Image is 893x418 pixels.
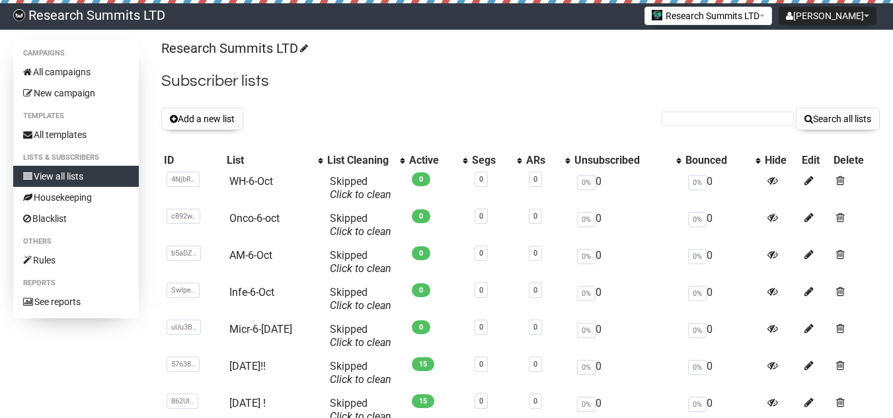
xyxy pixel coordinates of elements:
[330,286,391,312] span: Skipped
[572,244,683,281] td: 0
[533,249,537,258] a: 0
[13,291,139,312] a: See reports
[533,397,537,405] a: 0
[407,151,469,170] th: Active: No sort applied, activate to apply an ascending sort
[765,154,796,167] div: Hide
[479,397,483,405] a: 0
[13,250,139,271] a: Rules
[779,7,876,25] button: [PERSON_NAME]
[224,151,325,170] th: List: No sort applied, activate to apply an ascending sort
[469,151,524,170] th: Segs: No sort applied, activate to apply an ascending sort
[577,323,596,338] span: 0%
[13,108,139,124] li: Templates
[13,275,139,291] li: Reports
[13,166,139,187] a: View all lists
[683,355,761,392] td: 0
[479,249,483,258] a: 0
[330,360,391,386] span: Skipped
[688,249,707,264] span: 0%
[472,154,510,167] div: Segs
[167,320,201,335] span: uUu3B..
[688,323,707,338] span: 0%
[229,323,292,335] a: Micr-6-[DATE]
[13,187,139,208] a: Housekeeping
[524,151,572,170] th: ARs: No sort applied, activate to apply an ascending sort
[572,170,683,207] td: 0
[13,83,139,104] a: New campaign
[572,281,683,318] td: 0
[683,281,761,318] td: 0
[479,323,483,331] a: 0
[572,318,683,355] td: 0
[229,286,274,298] a: Infe-6-Oct
[412,357,434,371] span: 15
[533,175,537,184] a: 0
[13,9,25,21] img: bccbfd5974049ef095ce3c15df0eef5a
[799,151,831,170] th: Edit: No sort applied, sorting is disabled
[167,246,201,261] span: b5aDZ..
[330,225,391,238] a: Click to clean
[412,394,434,408] span: 15
[229,249,272,261] a: AM-6-Oct
[577,360,596,375] span: 0%
[412,320,430,334] span: 0
[412,172,430,186] span: 0
[13,150,139,166] li: Lists & subscribers
[227,154,311,167] div: List
[412,246,430,260] span: 0
[688,286,707,301] span: 0%
[652,10,662,20] img: 2.jpg
[167,209,200,224] span: c892w..
[330,323,391,349] span: Skipped
[688,175,707,190] span: 0%
[688,397,707,412] span: 0%
[330,373,391,386] a: Click to clean
[644,7,772,25] button: Research Summits LTD
[533,323,537,331] a: 0
[412,283,430,297] span: 0
[479,360,483,368] a: 0
[161,40,306,56] a: Research Summits LTD
[13,124,139,145] a: All templates
[762,151,799,170] th: Hide: No sort applied, sorting is disabled
[330,188,391,201] a: Click to clean
[683,244,761,281] td: 0
[572,151,683,170] th: Unsubscribed: No sort applied, activate to apply an ascending sort
[409,154,456,167] div: Active
[688,360,707,375] span: 0%
[572,207,683,244] td: 0
[533,212,537,221] a: 0
[479,212,483,221] a: 0
[577,286,596,301] span: 0%
[802,154,828,167] div: Edit
[572,355,683,392] td: 0
[161,69,880,93] h2: Subscriber lists
[574,154,670,167] div: Unsubscribed
[13,208,139,229] a: Blacklist
[229,397,266,409] a: [DATE] !
[13,61,139,83] a: All campaigns
[167,394,198,409] span: 862Ul..
[325,151,407,170] th: List Cleaning: No sort applied, activate to apply an ascending sort
[577,212,596,227] span: 0%
[683,170,761,207] td: 0
[412,209,430,223] span: 0
[161,151,224,170] th: ID: No sort applied, sorting is disabled
[577,249,596,264] span: 0%
[330,175,391,201] span: Skipped
[13,46,139,61] li: Campaigns
[683,207,761,244] td: 0
[164,154,221,167] div: ID
[533,360,537,368] a: 0
[167,283,200,298] span: SwIpe..
[161,108,243,130] button: Add a new list
[479,175,483,184] a: 0
[229,360,266,372] a: [DATE]!!
[167,357,200,372] span: 57638..
[327,154,393,167] div: List Cleaning
[229,175,273,188] a: WH-6-Oct
[330,262,391,275] a: Click to clean
[577,175,596,190] span: 0%
[13,234,139,250] li: Others
[330,336,391,349] a: Click to clean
